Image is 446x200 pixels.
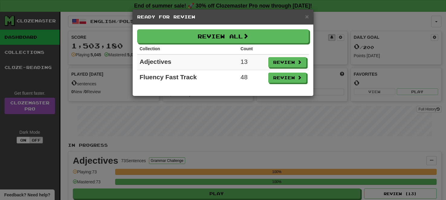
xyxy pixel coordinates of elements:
h5: Ready for Review [137,14,309,20]
span: × [305,13,309,20]
button: Close [305,13,309,20]
th: Collection [137,43,238,54]
th: Count [238,43,266,54]
td: Adjectives [137,54,238,70]
td: 48 [238,70,266,86]
td: Fluency Fast Track [137,70,238,86]
button: Review [268,57,306,67]
button: Review All [137,29,309,43]
button: Review [268,73,306,83]
td: 13 [238,54,266,70]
